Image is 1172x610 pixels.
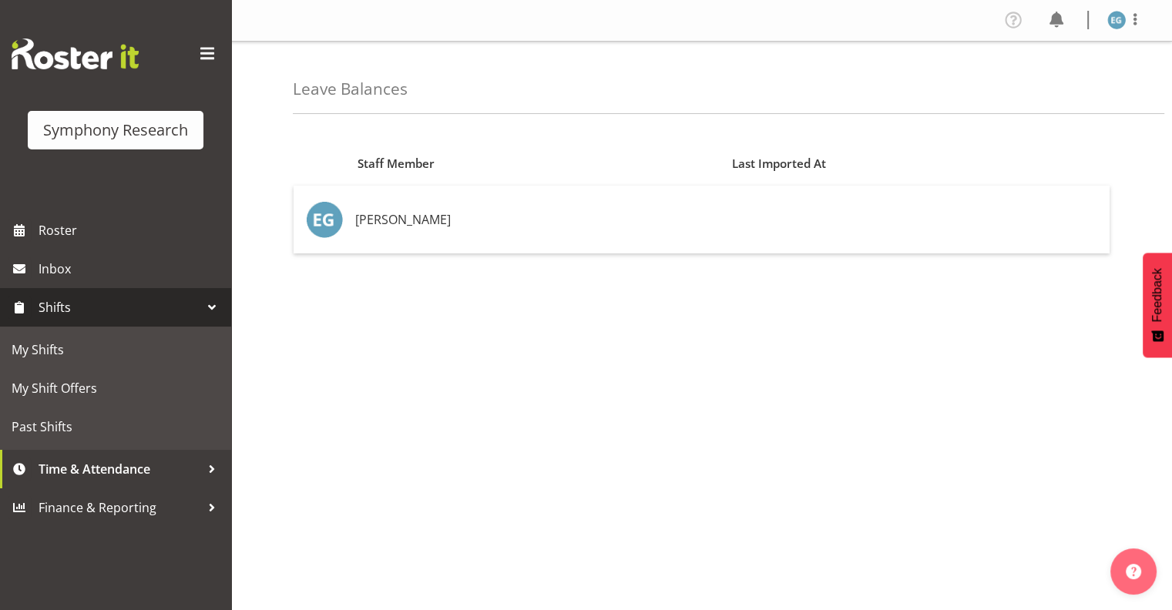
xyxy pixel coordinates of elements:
td: [PERSON_NAME] [349,186,723,253]
span: Shifts [39,296,200,319]
span: Finance & Reporting [39,496,200,519]
span: Last Imported At [732,155,826,173]
span: Feedback [1150,268,1164,322]
button: Feedback - Show survey [1143,253,1172,357]
span: Past Shifts [12,415,220,438]
h4: Leave Balances [293,80,408,98]
a: My Shift Offers [4,369,227,407]
span: Staff Member [358,155,435,173]
span: Roster [39,219,223,242]
a: My Shifts [4,330,227,369]
span: My Shift Offers [12,377,220,400]
img: evelyn-gray1866.jpg [1107,11,1126,29]
img: evelyn-gray1866.jpg [306,201,343,238]
div: Symphony Research [43,119,188,142]
img: help-xxl-2.png [1126,564,1141,579]
img: Rosterit website logo [12,39,139,69]
a: Past Shifts [4,407,227,446]
span: Time & Attendance [39,457,200,481]
span: Inbox [39,257,223,280]
span: My Shifts [12,338,220,361]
